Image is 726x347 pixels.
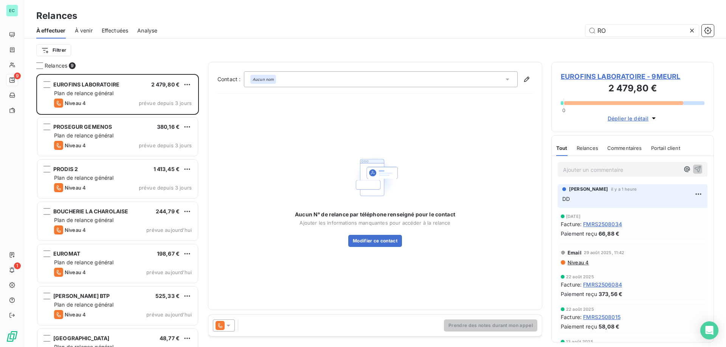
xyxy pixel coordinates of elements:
[53,250,80,257] span: EUROMAT
[155,293,180,299] span: 525,33 €
[584,250,625,255] span: 29 août 2025, 11:42
[54,90,113,96] span: Plan de relance général
[65,227,86,233] span: Niveau 4
[54,132,113,139] span: Plan de relance général
[14,72,21,79] span: 9
[53,335,110,341] span: [GEOGRAPHIC_DATA]
[566,339,593,344] span: 13 août 2025
[566,214,580,219] span: [DATE]
[561,230,597,238] span: Paiement reçu
[146,227,192,233] span: prévue aujourd’hui
[299,220,450,226] span: Ajouter les informations manquantes pour accéder à la relance
[54,217,113,223] span: Plan de relance général
[566,307,594,312] span: 22 août 2025
[65,185,86,191] span: Niveau 4
[351,153,399,202] img: Empty state
[65,269,86,275] span: Niveau 4
[54,301,113,308] span: Plan de relance général
[139,185,192,191] span: prévue depuis 3 jours
[295,211,455,218] span: Aucun N° de relance par téléphone renseigné pour le contact
[583,281,622,288] span: FMRS2506084
[599,230,619,238] span: 66,88 €
[139,142,192,148] span: prévue depuis 3 jours
[146,269,192,275] span: prévue aujourd’hui
[585,25,699,37] input: Rechercher
[6,5,18,17] div: EC
[577,145,598,151] span: Relances
[53,81,119,88] span: EUROFINS LABORATOIRE
[583,313,621,321] span: FMRS2508015
[53,293,110,299] span: [PERSON_NAME] BTP
[583,220,622,228] span: FMRS2508034
[139,100,192,106] span: prévue depuis 3 jours
[599,322,619,330] span: 58,08 €
[156,208,180,214] span: 244,79 €
[562,196,570,202] span: DD
[561,71,704,82] span: EUROFINS LABORATOIRE - 9MEURL
[217,76,244,83] label: Contact :
[69,62,76,69] span: 9
[36,9,77,23] h3: Relances
[75,27,93,34] span: À venir
[157,123,180,130] span: 380,16 €
[65,100,86,106] span: Niveau 4
[45,62,67,69] span: Relances
[53,123,112,130] span: PROSEGUR GEMENOS
[561,322,597,330] span: Paiement reçu
[146,312,192,318] span: prévue aujourd’hui
[36,27,66,34] span: À effectuer
[608,114,649,122] span: Déplier le détail
[651,145,680,151] span: Portail client
[611,187,636,191] span: il y a 1 heure
[607,145,642,151] span: Commentaires
[599,290,622,298] span: 373,56 €
[700,321,718,339] div: Open Intercom Messenger
[53,208,128,214] span: BOUCHERIE LA CHAROLAISE
[137,27,157,34] span: Analyse
[102,27,129,34] span: Effectuées
[53,166,78,172] span: PRODIS 2
[561,313,582,321] span: Facture :
[561,290,597,298] span: Paiement reçu
[567,259,589,265] span: Niveau 4
[54,259,113,265] span: Plan de relance général
[36,44,71,56] button: Filtrer
[562,107,565,113] span: 0
[568,250,582,256] span: Email
[253,77,274,82] em: Aucun nom
[151,81,180,88] span: 2 479,80 €
[556,145,568,151] span: Tout
[566,275,594,279] span: 22 août 2025
[6,330,18,342] img: Logo LeanPay
[54,174,113,181] span: Plan de relance général
[157,250,180,257] span: 198,67 €
[605,114,660,123] button: Déplier le détail
[561,220,582,228] span: Facture :
[444,319,537,332] button: Prendre des notes durant mon appel
[348,235,402,247] button: Modifier ce contact
[65,312,86,318] span: Niveau 4
[561,281,582,288] span: Facture :
[36,74,199,347] div: grid
[154,166,180,172] span: 1 413,45 €
[569,186,608,193] span: [PERSON_NAME]
[65,142,86,148] span: Niveau 4
[160,335,180,341] span: 48,77 €
[561,82,704,97] h3: 2 479,80 €
[14,262,21,269] span: 1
